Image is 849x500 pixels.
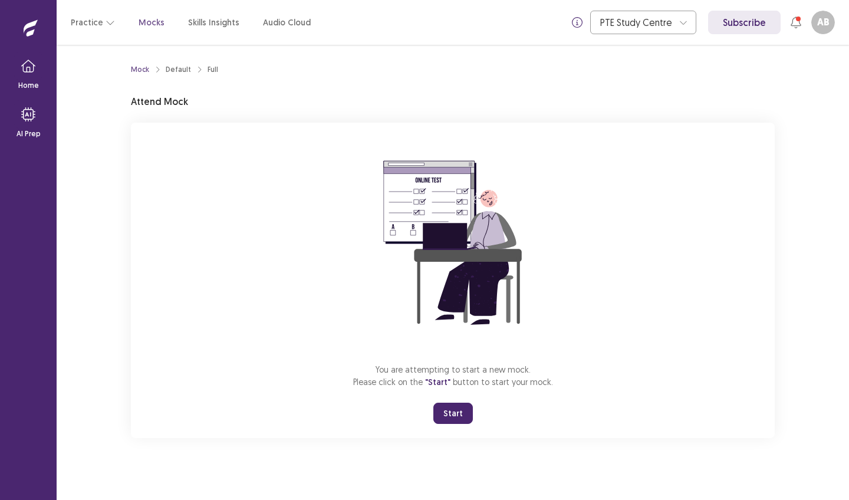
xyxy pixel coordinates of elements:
[263,17,311,29] a: Audio Cloud
[188,17,239,29] a: Skills Insights
[353,363,553,389] p: You are attempting to start a new mock. Please click on the button to start your mock.
[425,377,450,387] span: "Start"
[347,137,559,349] img: attend-mock
[600,11,673,34] div: PTE Study Centre
[139,17,164,29] a: Mocks
[17,129,41,139] p: AI Prep
[131,94,188,108] p: Attend Mock
[708,11,781,34] a: Subscribe
[433,403,473,424] button: Start
[567,12,588,33] button: info
[166,64,191,75] div: Default
[811,11,835,34] button: AB
[71,12,115,33] button: Practice
[131,64,149,75] a: Mock
[18,80,39,91] p: Home
[208,64,218,75] div: Full
[131,64,218,75] nav: breadcrumb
